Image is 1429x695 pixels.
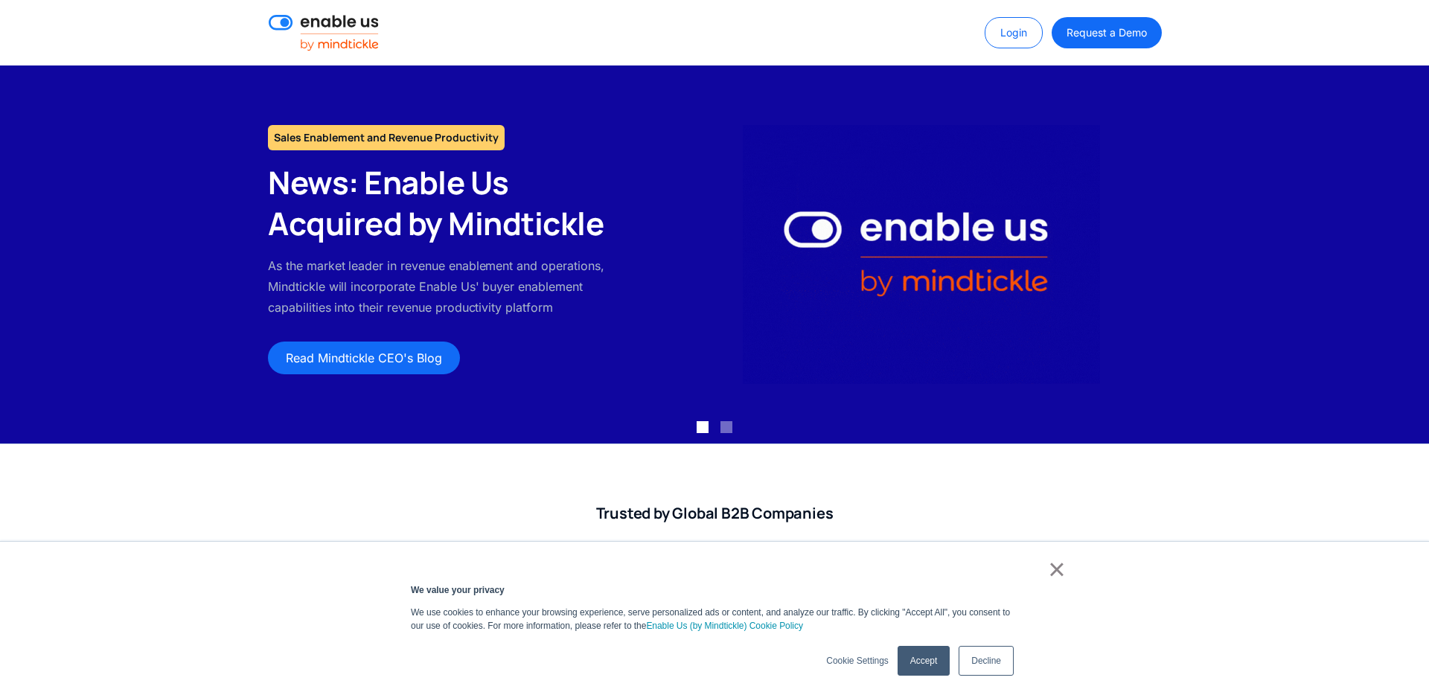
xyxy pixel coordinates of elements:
[268,125,505,150] h1: Sales Enablement and Revenue Productivity
[697,421,709,433] div: Show slide 1 of 2
[646,619,803,632] a: Enable Us (by Mindtickle) Cookie Policy
[1369,65,1429,443] div: next slide
[1048,563,1066,576] a: ×
[1052,17,1161,48] a: Request a Demo
[720,421,732,433] div: Show slide 2 of 2
[268,162,623,243] h2: News: Enable Us Acquired by Mindtickle
[268,504,1161,523] h2: Trusted by Global B2B Companies
[826,654,888,667] a: Cookie Settings
[985,17,1043,48] a: Login
[743,125,1100,384] img: Enable Us by Mindtickle
[959,646,1014,676] a: Decline
[411,585,505,595] strong: We value your privacy
[268,342,460,374] a: Read Mindtickle CEO's Blog
[898,646,950,676] a: Accept
[411,606,1018,632] p: We use cookies to enhance your browsing experience, serve personalized ads or content, and analyz...
[268,255,623,318] p: As the market leader in revenue enablement and operations, Mindtickle will incorporate Enable Us'...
